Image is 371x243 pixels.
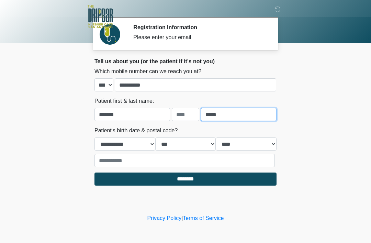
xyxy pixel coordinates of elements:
label: Patient's birth date & postal code? [94,126,178,135]
div: Please enter your email [133,33,266,42]
img: Agent Avatar [100,24,120,45]
a: Terms of Service [183,215,224,221]
a: | [181,215,183,221]
a: Privacy Policy [147,215,182,221]
h2: Tell us about you (or the patient if it's not you) [94,58,277,65]
label: Which mobile number can we reach you at? [94,67,201,76]
img: The DRIPBaR - The Strand at Huebner Oaks Logo [88,5,113,28]
label: Patient first & last name: [94,97,154,105]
